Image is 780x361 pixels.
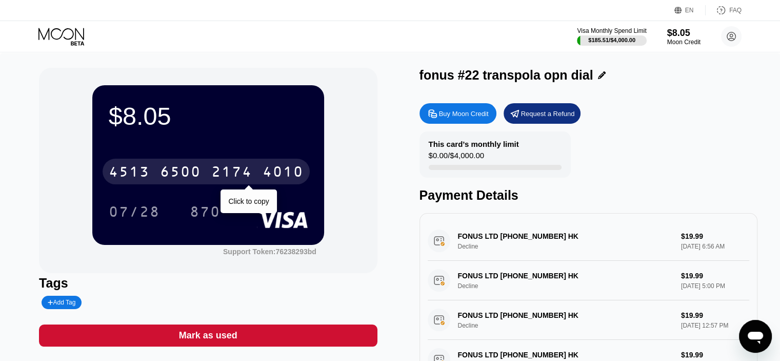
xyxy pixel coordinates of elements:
[419,188,757,203] div: Payment Details
[667,28,701,46] div: $8.05Moon Credit
[160,165,201,181] div: 6500
[211,165,252,181] div: 2174
[674,5,706,15] div: EN
[521,109,575,118] div: Request a Refund
[109,165,150,181] div: 4513
[103,159,310,184] div: 4513650021744010
[179,330,237,341] div: Mark as used
[729,7,742,14] div: FAQ
[39,276,377,291] div: Tags
[42,296,82,309] div: Add Tag
[190,205,221,221] div: 870
[182,199,228,224] div: 870
[419,68,593,83] div: fonus #22 transpola opn dial
[739,320,772,353] iframe: Button to launch messaging window, conversation in progress
[504,103,581,124] div: Request a Refund
[48,299,75,306] div: Add Tag
[439,109,489,118] div: Buy Moon Credit
[223,248,316,256] div: Support Token:76238293bd
[685,7,694,14] div: EN
[39,325,377,347] div: Mark as used
[109,205,160,221] div: 07/28
[429,140,519,148] div: This card’s monthly limit
[223,248,316,256] div: Support Token: 76238293bd
[109,102,308,130] div: $8.05
[667,39,701,46] div: Moon Credit
[706,5,742,15] div: FAQ
[228,197,269,205] div: Click to copy
[429,151,484,165] div: $0.00 / $4,000.00
[263,165,304,181] div: 4010
[577,27,646,34] div: Visa Monthly Spend Limit
[419,103,496,124] div: Buy Moon Credit
[577,27,646,46] div: Visa Monthly Spend Limit$185.51/$4,000.00
[588,37,635,43] div: $185.51 / $4,000.00
[101,199,168,224] div: 07/28
[667,28,701,39] div: $8.05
